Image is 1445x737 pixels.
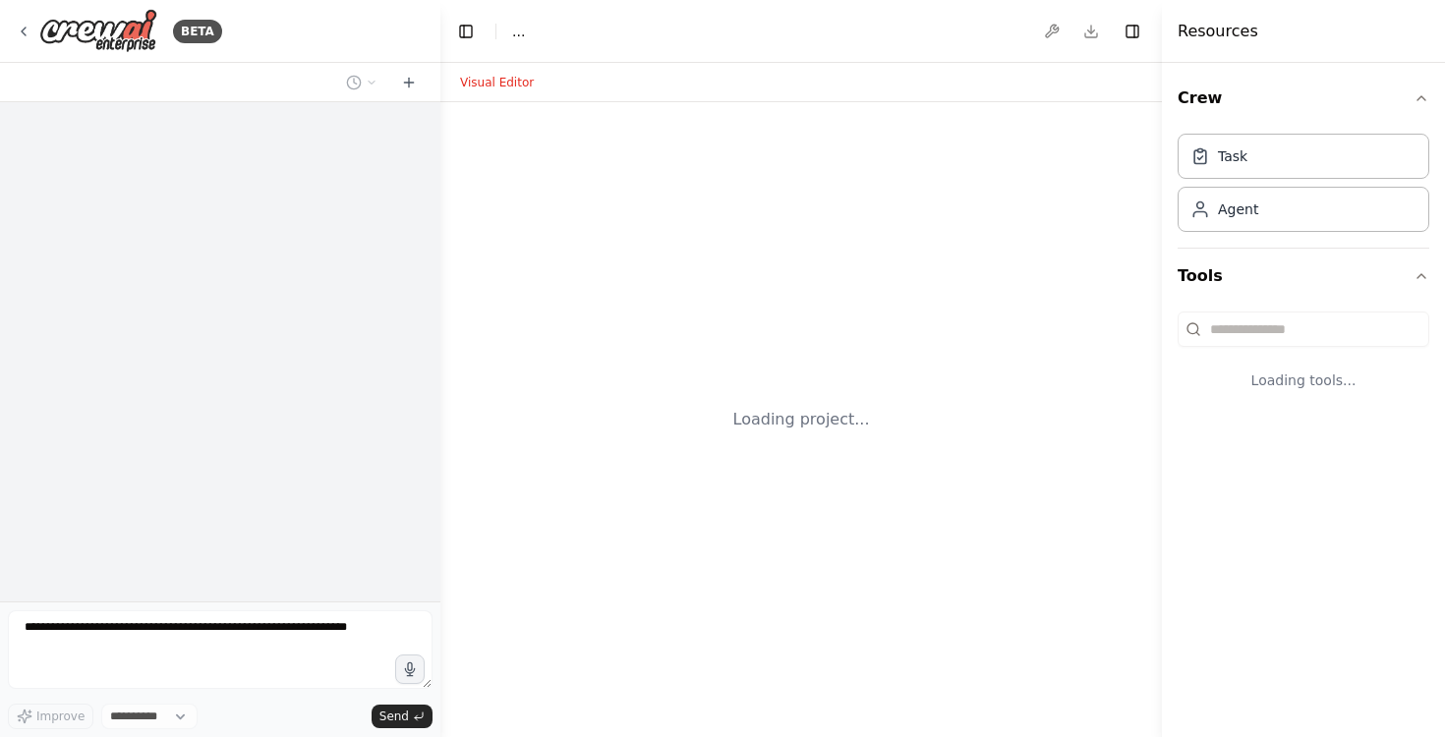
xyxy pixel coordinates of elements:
[39,9,157,53] img: Logo
[372,705,433,728] button: Send
[1178,71,1429,126] button: Crew
[1178,355,1429,406] div: Loading tools...
[1178,249,1429,304] button: Tools
[1218,146,1247,166] div: Task
[36,709,85,724] span: Improve
[338,71,385,94] button: Switch to previous chat
[733,408,870,431] div: Loading project...
[393,71,425,94] button: Start a new chat
[448,71,546,94] button: Visual Editor
[1218,199,1258,219] div: Agent
[395,654,425,684] button: Click to speak your automation idea
[512,22,525,41] nav: breadcrumb
[1119,18,1146,45] button: Hide right sidebar
[8,704,93,729] button: Improve
[1178,304,1429,422] div: Tools
[379,709,409,724] span: Send
[452,18,480,45] button: Hide left sidebar
[173,20,222,43] div: BETA
[512,22,525,41] span: ...
[1178,20,1258,43] h4: Resources
[1178,126,1429,248] div: Crew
